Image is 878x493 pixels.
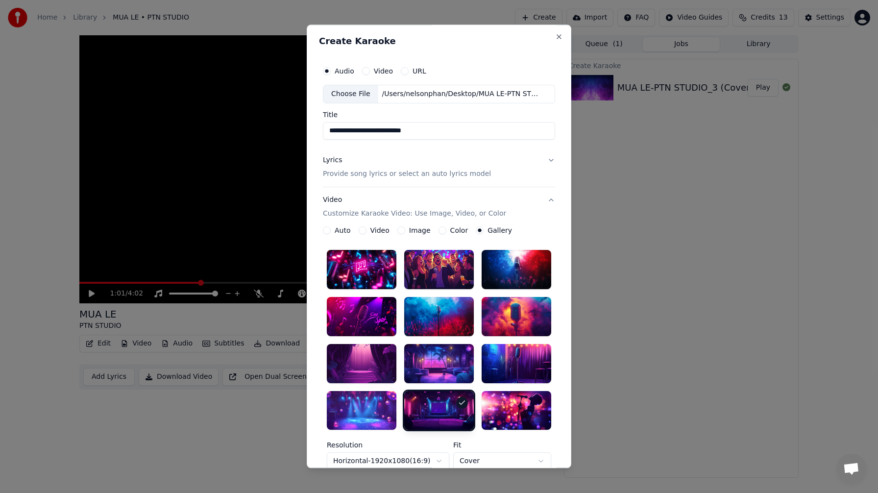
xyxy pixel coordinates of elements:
[323,209,506,219] p: Customize Karaoke Video: Use Image, Video, or Color
[335,68,354,74] label: Audio
[327,442,449,449] label: Resolution
[323,111,555,118] label: Title
[370,227,390,234] label: Video
[323,169,491,179] p: Provide song lyrics or select an auto lyrics model
[378,89,545,99] div: /Users/nelsonphan/Desktop/MUA LE-PTN STUDIO_3 (Cover) 2.wav
[323,85,378,103] div: Choose File
[413,68,426,74] label: URL
[450,227,468,234] label: Color
[374,68,393,74] label: Video
[319,37,559,46] h2: Create Karaoke
[409,227,431,234] label: Image
[488,227,512,234] label: Gallery
[335,227,351,234] label: Auto
[453,442,551,449] label: Fit
[323,148,555,187] button: LyricsProvide song lyrics or select an auto lyrics model
[323,195,506,219] div: Video
[323,155,342,165] div: Lyrics
[323,187,555,226] button: VideoCustomize Karaoke Video: Use Image, Video, or Color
